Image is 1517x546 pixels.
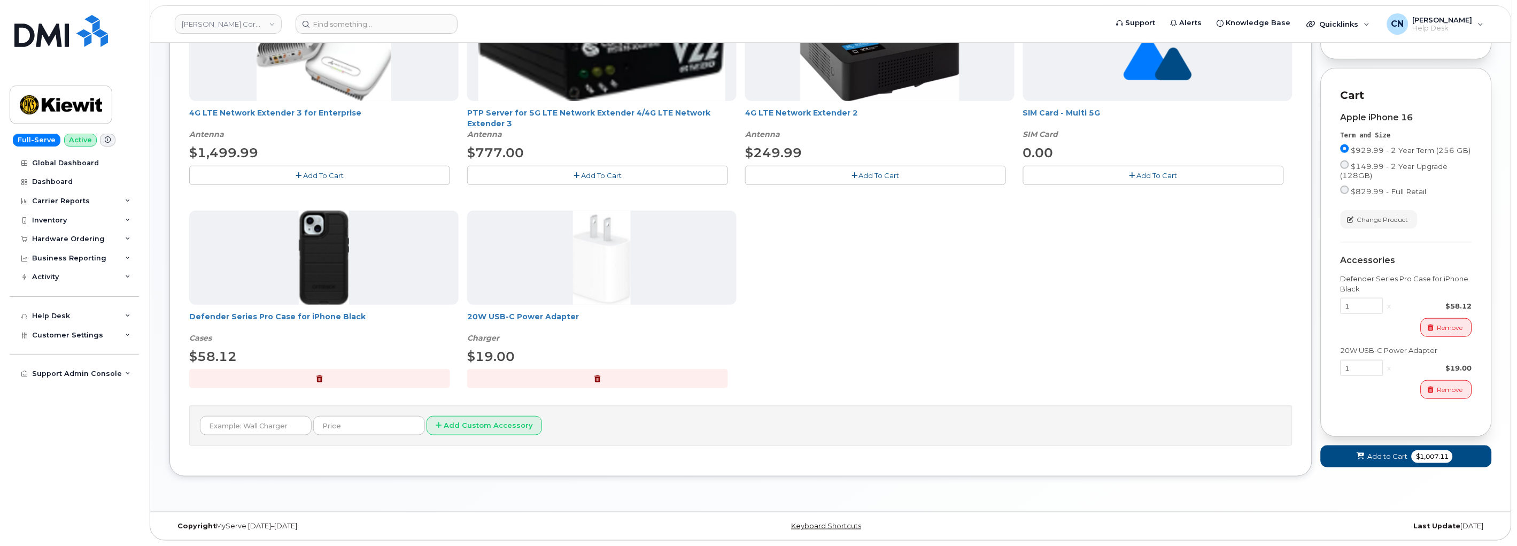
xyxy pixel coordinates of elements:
[1383,301,1396,311] div: x
[1470,499,1509,538] iframe: Messenger Launcher
[257,7,391,101] img: casa.png
[1437,323,1463,333] span: Remove
[189,129,224,139] em: Antenna
[467,145,524,160] span: $777.00
[1299,13,1377,35] div: Quicklinks
[1414,522,1461,530] strong: Last Update
[303,171,344,180] span: Add To Cart
[1023,129,1058,139] em: SIM Card
[189,166,450,184] button: Add To Cart
[1210,12,1298,34] a: Knowledge Base
[467,333,499,343] em: Charger
[1341,144,1349,153] input: $929.99 - 2 Year Term (256 GB)
[189,333,212,343] em: Cases
[189,107,459,140] div: 4G LTE Network Extender 3 for Enterprise
[189,145,258,160] span: $1,499.99
[169,522,610,530] div: MyServe [DATE]–[DATE]
[1341,186,1349,194] input: $829.99 - Full Retail
[1109,12,1163,34] a: Support
[800,7,959,101] img: 4glte_extender.png
[478,7,725,101] img: Casa_Sysem.png
[1341,160,1349,169] input: $149.99 - 2 Year Upgrade (128GB)
[745,166,1006,184] button: Add To Cart
[1023,145,1054,160] span: 0.00
[1023,107,1292,140] div: SIM Card - Multi 5G
[1341,88,1472,103] p: Cart
[1341,256,1472,265] div: Accessories
[1124,7,1191,101] img: no_image_found-2caef05468ed5679b831cfe6fc140e25e0c280774317ffc20a367ab7fd17291e.png
[1321,445,1492,467] button: Add to Cart $1,007.11
[1437,385,1463,395] span: Remove
[1137,171,1178,180] span: Add To Cart
[467,129,502,139] em: Antenna
[1421,380,1472,399] button: Remove
[467,107,737,140] div: PTP Server for 5G LTE Network Extender 4/4G LTE Network Extender 3
[1383,363,1396,373] div: x
[1341,131,1472,140] div: Term and Size
[1341,274,1472,294] div: Defender Series Pro Case for iPhone Black
[1341,162,1448,180] span: $149.99 - 2 Year Upgrade (128GB)
[1380,13,1491,35] div: Connor Nguyen
[791,522,861,530] a: Keyboard Shortcuts
[745,129,780,139] em: Antenna
[427,416,542,436] button: Add Custom Accessory
[1357,215,1408,225] span: Change Product
[1023,108,1101,118] a: SIM Card - Multi 5G
[745,145,802,160] span: $249.99
[1396,363,1472,373] div: $19.00
[1367,451,1407,462] span: Add to Cart
[1126,18,1156,28] span: Support
[1226,18,1291,28] span: Knowledge Base
[1180,18,1202,28] span: Alerts
[745,108,858,118] a: 4G LTE Network Extender 2
[1351,146,1471,155] span: $929.99 - 2 Year Term (256 GB)
[1023,166,1284,184] button: Add To Cart
[1351,187,1427,196] span: $829.99 - Full Retail
[1412,450,1453,463] span: $1,007.11
[177,522,216,530] strong: Copyright
[745,107,1015,140] div: 4G LTE Network Extender 2
[1341,210,1418,229] button: Change Product
[189,349,237,364] span: $58.12
[859,171,900,180] span: Add To Cart
[467,312,579,321] a: 20W USB-C Power Adapter
[1413,16,1473,24] span: [PERSON_NAME]
[1341,113,1472,122] div: Apple iPhone 16
[1341,345,1472,356] div: 20W USB-C Power Adapter
[1396,301,1472,311] div: $58.12
[467,166,728,184] button: Add To Cart
[299,211,349,305] img: defenderiphone14.png
[1421,318,1472,337] button: Remove
[175,14,282,34] a: Kiewit Corporation
[1320,20,1359,28] span: Quicklinks
[573,211,631,305] img: apple20w.jpg
[1391,18,1404,30] span: CN
[467,311,737,343] div: 20W USB-C Power Adapter
[581,171,622,180] span: Add To Cart
[1051,522,1492,530] div: [DATE]
[189,311,459,343] div: Defender Series Pro Case for iPhone Black
[189,312,366,321] a: Defender Series Pro Case for iPhone Black
[296,14,458,34] input: Find something...
[1413,24,1473,33] span: Help Desk
[313,416,425,435] input: Price
[189,108,361,118] a: 4G LTE Network Extender 3 for Enterprise
[200,416,312,435] input: Example: Wall Charger
[467,349,515,364] span: $19.00
[467,108,710,128] a: PTP Server for 5G LTE Network Extender 4/4G LTE Network Extender 3
[1163,12,1210,34] a: Alerts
